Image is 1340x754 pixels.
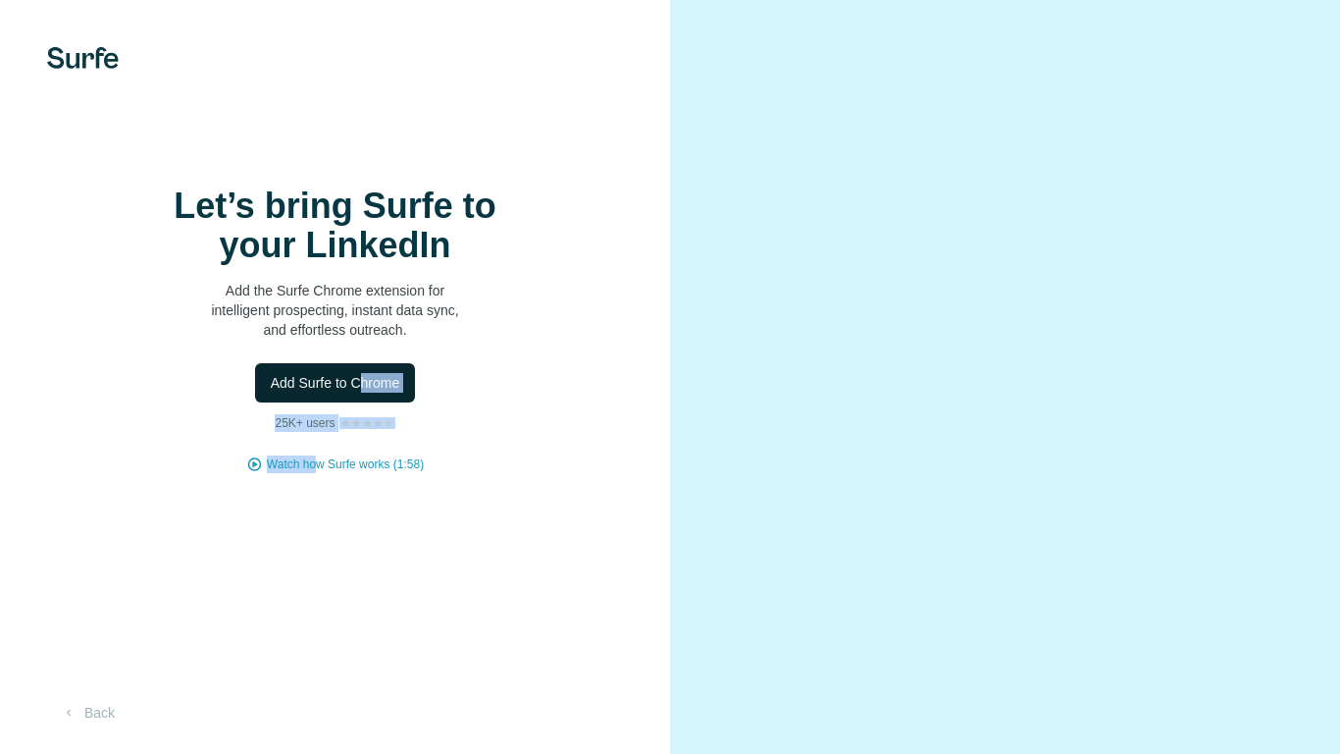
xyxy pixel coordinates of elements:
p: Add the Surfe Chrome extension for intelligent prospecting, instant data sync, and effortless out... [139,281,532,340]
button: Back [47,695,129,730]
img: Surfe's logo [47,47,119,69]
img: Rating Stars [339,417,395,429]
h1: Let’s bring Surfe to your LinkedIn [139,187,532,265]
button: Add Surfe to Chrome [255,363,416,403]
p: 25K+ users [275,414,335,432]
span: Add Surfe to Chrome [271,373,400,393]
button: Watch how Surfe works (1:58) [267,456,424,473]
